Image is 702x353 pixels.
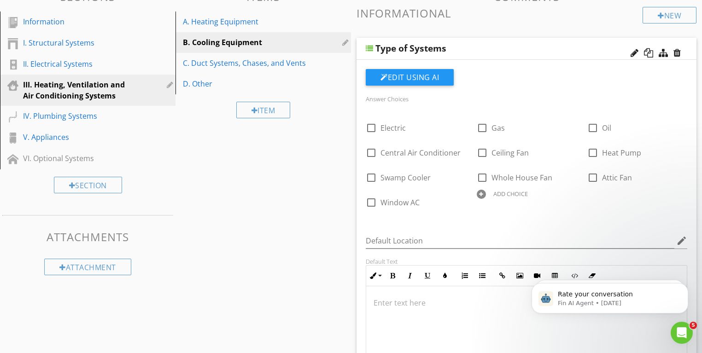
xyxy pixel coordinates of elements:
[236,102,291,118] div: Item
[690,322,697,329] span: 5
[23,79,132,101] div: III. Heating, Ventilation and Air Conditioning Systems
[456,267,474,284] button: Ordered List
[366,69,454,86] button: Edit Using AI
[419,267,436,284] button: Underline (Ctrl+U)
[366,267,384,284] button: Inline Style
[366,95,409,103] label: Answer Choices
[602,173,632,183] span: Attic Fan
[357,7,696,19] h3: Informational
[183,16,312,27] div: A. Heating Equipment
[23,132,132,143] div: V. Appliances
[380,148,461,158] span: Central Air Conditioner
[643,7,696,23] div: New
[366,258,687,265] div: Default Text
[401,267,419,284] button: Italic (Ctrl+I)
[380,197,420,208] span: Window AC
[183,58,312,69] div: C. Duct Systems, Chases, and Vents
[436,267,454,284] button: Colors
[384,267,401,284] button: Bold (Ctrl+B)
[375,43,446,54] div: Type of Systems
[491,123,505,133] span: Gas
[366,233,674,249] input: Default Location
[380,173,431,183] span: Swamp Cooler
[54,177,122,193] div: Section
[23,58,132,69] div: II. Electrical Systems
[491,148,529,158] span: Ceiling Fan
[44,259,131,275] div: Attachment
[602,148,641,158] span: Heat Pump
[183,37,312,48] div: B. Cooling Equipment
[602,123,611,133] span: Oil
[511,267,528,284] button: Insert Image (Ctrl+P)
[474,267,491,284] button: Unordered List
[23,153,132,164] div: VI. Optional Systems
[23,110,132,122] div: IV. Plumbing Systems
[380,123,406,133] span: Electric
[183,78,312,89] div: D. Other
[671,322,693,344] iframe: Intercom live chat
[23,16,132,27] div: Information
[491,173,552,183] span: Whole House Fan
[493,267,511,284] button: Insert Link (Ctrl+K)
[23,37,132,48] div: I. Structural Systems
[493,190,528,197] div: ADD CHOICE
[676,235,687,246] i: edit
[518,264,702,328] iframe: Intercom notifications message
